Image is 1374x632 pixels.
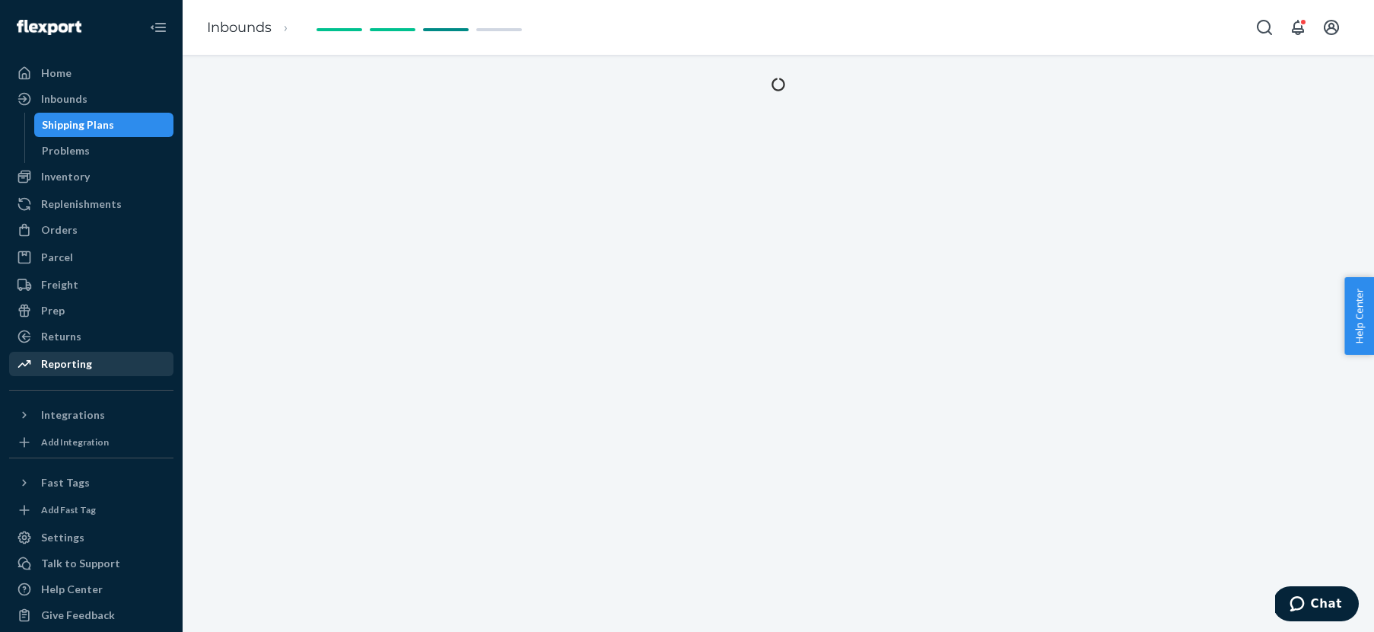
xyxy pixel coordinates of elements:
a: Problems [34,139,174,163]
button: Open Search Box [1249,12,1280,43]
div: Help Center [41,582,103,597]
div: Replenishments [41,196,122,212]
button: Close Navigation [143,12,173,43]
iframe: Opens a widget where you can chat to one of our agents [1275,586,1359,624]
ol: breadcrumbs [195,5,313,50]
a: Help Center [9,577,173,602]
a: Freight [9,273,173,297]
div: Give Feedback [41,608,115,623]
a: Home [9,61,173,85]
div: Inventory [41,169,90,184]
a: Prep [9,298,173,323]
div: Reporting [41,356,92,372]
div: Add Integration [41,436,109,448]
div: Shipping Plans [42,117,114,132]
a: Shipping Plans [34,113,174,137]
div: Returns [41,329,81,344]
a: Parcel [9,245,173,270]
div: Problems [42,143,90,158]
button: Open notifications [1283,12,1313,43]
div: Home [41,65,72,81]
div: Prep [41,303,65,318]
div: Talk to Support [41,556,120,571]
div: Settings [41,530,84,545]
div: Fast Tags [41,475,90,490]
a: Reporting [9,352,173,376]
a: Inventory [9,164,173,189]
button: Open account menu [1316,12,1347,43]
a: Returns [9,324,173,349]
div: Inbounds [41,91,87,107]
a: Replenishments [9,192,173,216]
div: Add Fast Tag [41,503,96,516]
div: Orders [41,222,78,238]
a: Add Integration [9,433,173,452]
button: Fast Tags [9,471,173,495]
button: Give Feedback [9,603,173,627]
div: Parcel [41,250,73,265]
button: Integrations [9,403,173,427]
div: Integrations [41,407,105,423]
img: Flexport logo [17,20,81,35]
a: Inbounds [207,19,272,36]
a: Inbounds [9,87,173,111]
div: Freight [41,277,78,292]
a: Add Fast Tag [9,501,173,519]
button: Help Center [1344,277,1374,355]
button: Talk to Support [9,551,173,576]
a: Settings [9,525,173,550]
a: Orders [9,218,173,242]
